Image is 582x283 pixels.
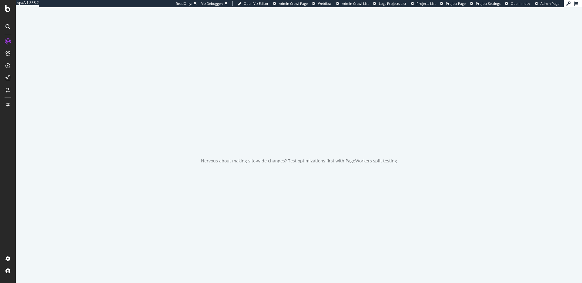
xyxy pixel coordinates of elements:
a: Projects List [411,1,436,6]
a: Open Viz Editor [238,1,269,6]
span: Project Settings [476,1,500,6]
span: Admin Crawl List [342,1,369,6]
span: Open in dev [511,1,530,6]
a: Admin Crawl List [336,1,369,6]
span: Admin Crawl Page [279,1,308,6]
span: Projects List [416,1,436,6]
a: Project Page [440,1,466,6]
a: Webflow [312,1,332,6]
a: Open in dev [505,1,530,6]
span: Open Viz Editor [244,1,269,6]
a: Logs Projects List [373,1,406,6]
div: animation [277,126,321,148]
span: Webflow [318,1,332,6]
a: Project Settings [470,1,500,6]
div: Nervous about making site-wide changes? Test optimizations first with PageWorkers split testing [201,158,397,164]
div: ReadOnly: [176,1,192,6]
a: Admin Page [535,1,559,6]
span: Admin Page [540,1,559,6]
span: Project Page [446,1,466,6]
a: Admin Crawl Page [273,1,308,6]
div: Viz Debugger: [201,1,223,6]
span: Logs Projects List [379,1,406,6]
